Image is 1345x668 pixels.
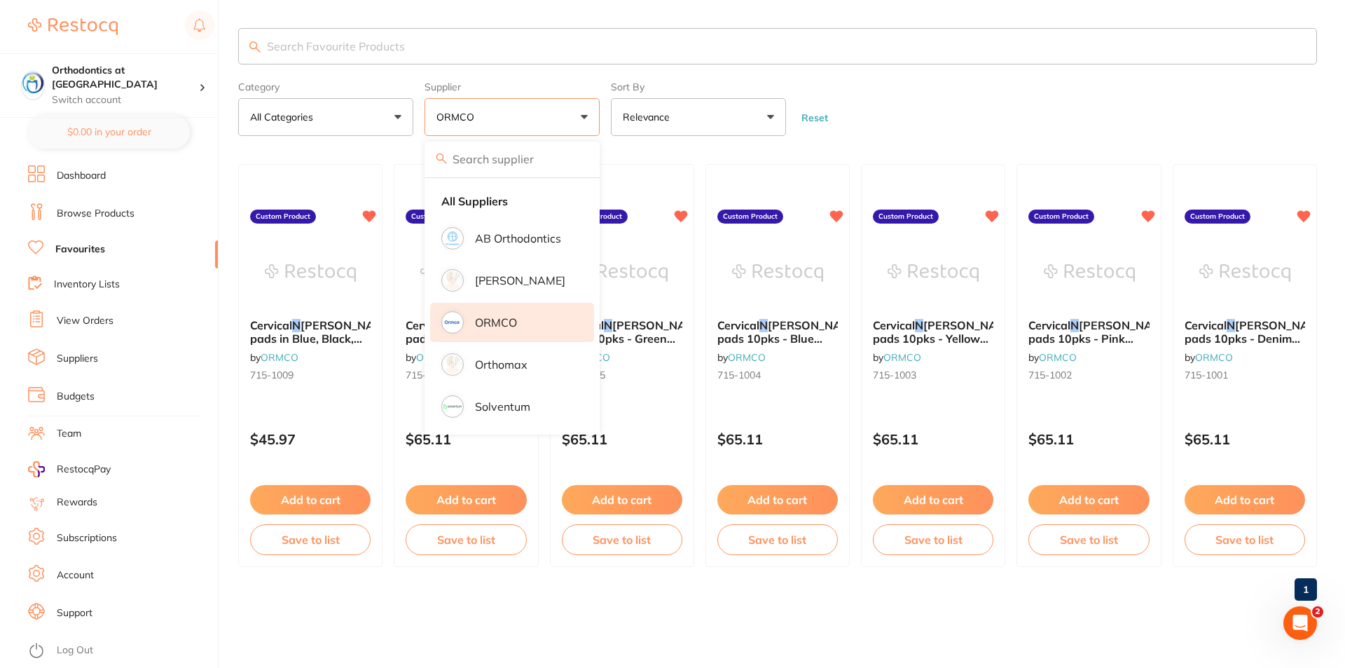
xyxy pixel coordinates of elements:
[1199,238,1290,308] img: Cervical Neck pads 10pks - Denim 10/pack
[265,238,356,308] img: Cervical Neck pads in Blue, Black, Denim, Green and Pink - Sample pack 5/pack
[717,318,759,332] span: Cervical
[1185,318,1330,358] span: [PERSON_NAME] pads 10pks - Denim 10/pack
[475,316,517,329] p: ORMCO
[562,485,682,514] button: Add to cart
[250,431,371,447] p: $45.97
[28,18,118,35] img: Restocq Logo
[52,64,199,91] h4: Orthodontics at Penrith
[611,98,786,136] button: Relevance
[406,431,526,447] p: $65.11
[1028,210,1094,224] label: Custom Product
[873,485,993,514] button: Add to cart
[57,643,93,657] a: Log Out
[57,427,81,441] a: Team
[425,98,600,136] button: ORMCO
[57,169,106,183] a: Dashboard
[443,355,462,374] img: Orthomax
[28,115,190,149] button: $0.00 in your order
[1044,238,1135,308] img: Cervical Neck pads 10pks - Pink 10/pack
[797,111,832,124] button: Reset
[28,461,111,477] a: RestocqPay
[1028,318,1070,332] span: Cervical
[406,351,454,364] span: by
[238,28,1317,64] input: Search Favourite Products
[1028,485,1149,514] button: Add to cart
[1028,431,1149,447] p: $65.11
[873,431,993,447] p: $65.11
[250,485,371,514] button: Add to cart
[1185,369,1228,381] span: 715-1001
[1070,318,1079,332] em: N
[238,81,413,93] label: Category
[873,210,939,224] label: Custom Product
[261,351,298,364] a: ORMCO
[888,238,979,308] img: Cervical Neck pads 10pks - Yellow 10/pack
[604,318,612,332] em: N
[717,319,838,345] b: Cervical Neck pads 10pks - Blue 10/pack
[1039,351,1077,364] a: ORMCO
[728,351,766,364] a: ORMCO
[250,369,294,381] span: 715-1009
[250,210,316,224] label: Custom Product
[430,186,594,216] li: Clear selection
[915,318,923,332] em: N
[759,318,768,332] em: N
[873,524,993,555] button: Save to list
[436,110,480,124] p: ORMCO
[443,271,462,289] img: Henry Schein Halas
[717,351,766,364] span: by
[441,195,508,207] strong: All Suppliers
[717,485,838,514] button: Add to cart
[717,524,838,555] button: Save to list
[873,318,915,332] span: Cervical
[57,568,94,582] a: Account
[406,319,526,345] b: Cervical Neck pads 10pks - Black 10/pack
[717,431,838,447] p: $65.11
[873,319,993,345] b: Cervical Neck pads 10pks - Yellow 10/pack
[57,463,111,477] span: RestocqPay
[55,243,105,257] a: Favourites
[1283,606,1317,640] iframe: Intercom live chat
[1185,318,1227,332] span: Cervical
[1185,431,1305,447] p: $65.11
[475,274,565,287] p: [PERSON_NAME]
[562,318,707,358] span: [PERSON_NAME] pads 10pks - Green 10/pack
[57,314,113,328] a: View Orders
[883,351,921,364] a: ORMCO
[416,351,454,364] a: ORMCO
[1028,319,1149,345] b: Cervical Neck pads 10pks - Pink 10/pack
[420,238,511,308] img: Cervical Neck pads 10pks - Black 10/pack
[443,397,462,416] img: Solventum
[717,210,783,224] label: Custom Product
[873,318,1018,358] span: [PERSON_NAME] pads 10pks - Yellow 10/pack
[250,110,319,124] p: All Categories
[732,238,823,308] img: Cervical Neck pads 10pks - Blue 10/pack
[54,278,120,292] a: Inventory Lists
[475,232,561,245] p: AB Orthodontics
[425,81,600,93] label: Supplier
[57,390,95,404] a: Budgets
[443,313,462,332] img: ORMCO
[1185,524,1305,555] button: Save to list
[443,229,462,247] img: AB Orthodontics
[475,358,527,371] p: Orthomax
[250,319,371,345] b: Cervical Neck pads in Blue, Black, Denim, Green and Pink - Sample pack 5/pack
[1185,351,1233,364] span: by
[1028,351,1077,364] span: by
[1028,369,1072,381] span: 715-1002
[57,352,98,366] a: Suppliers
[425,142,600,177] input: Search supplier
[1185,485,1305,514] button: Add to cart
[238,98,413,136] button: All Categories
[475,400,530,413] p: Solventum
[22,71,44,94] img: Orthodontics at Penrith
[1312,606,1323,618] span: 2
[1185,210,1250,224] label: Custom Product
[406,318,448,332] span: Cervical
[57,531,117,545] a: Subscriptions
[717,318,862,358] span: [PERSON_NAME] pads 10pks - Blue 10/pack
[406,485,526,514] button: Add to cart
[57,496,97,510] a: Rewards
[406,210,471,224] label: Custom Product
[1227,318,1235,332] em: N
